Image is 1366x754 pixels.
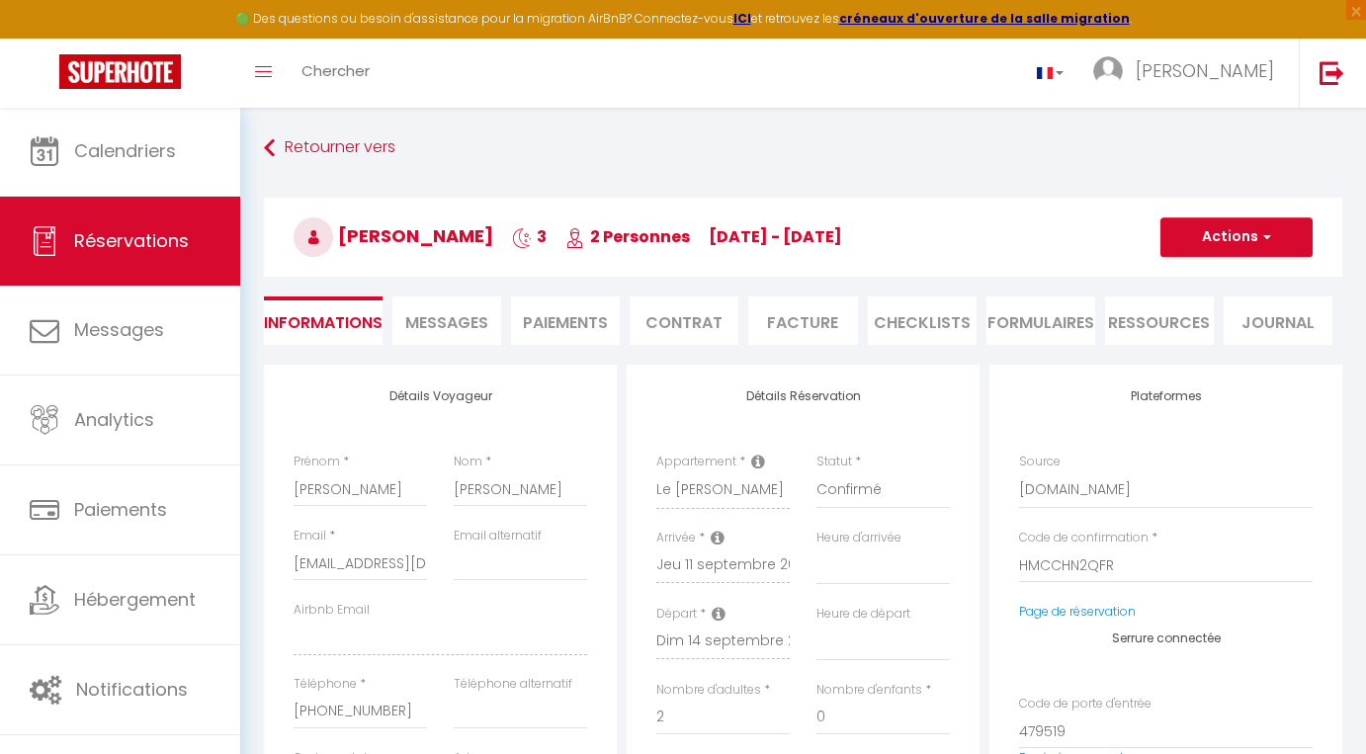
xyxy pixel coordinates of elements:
[1160,217,1313,257] button: Actions
[454,527,542,545] label: Email alternatif
[656,605,697,624] label: Départ
[709,225,842,248] span: [DATE] - [DATE]
[1019,389,1313,403] h4: Plateformes
[74,228,189,253] span: Réservations
[1019,453,1061,471] label: Source
[264,130,1342,166] a: Retourner vers
[656,453,736,471] label: Appartement
[301,60,370,81] span: Chercher
[74,138,176,163] span: Calendriers
[816,681,922,700] label: Nombre d'enfants
[1019,529,1149,547] label: Code de confirmation
[1136,58,1274,83] span: [PERSON_NAME]
[16,8,75,67] button: Ouvrir le widget de chat LiveChat
[74,407,154,432] span: Analytics
[74,317,164,342] span: Messages
[454,453,482,471] label: Nom
[59,54,181,89] img: Super Booking
[74,497,167,522] span: Paiements
[1019,695,1152,713] label: Code de porte d'entrée
[294,675,357,694] label: Téléphone
[986,296,1095,345] li: FORMULAIRES
[264,296,383,345] li: Informations
[1093,56,1123,86] img: ...
[512,225,547,248] span: 3
[816,529,901,547] label: Heure d'arrivée
[294,453,340,471] label: Prénom
[1105,296,1214,345] li: Ressources
[405,311,488,334] span: Messages
[565,225,690,248] span: 2 Personnes
[630,296,738,345] li: Contrat
[294,527,326,545] label: Email
[1078,39,1299,108] a: ... [PERSON_NAME]
[74,587,196,612] span: Hébergement
[1224,296,1332,345] li: Journal
[656,681,761,700] label: Nombre d'adultes
[294,601,370,620] label: Airbnb Email
[816,453,852,471] label: Statut
[1320,60,1344,85] img: logout
[454,675,572,694] label: Téléphone alternatif
[816,605,910,624] label: Heure de départ
[868,296,977,345] li: CHECKLISTS
[748,296,857,345] li: Facture
[1019,631,1313,645] h4: Serrure connectée
[839,10,1130,27] a: créneaux d'ouverture de la salle migration
[294,389,587,403] h4: Détails Voyageur
[1019,603,1136,620] a: Page de réservation
[733,10,751,27] a: ICI
[511,296,620,345] li: Paiements
[294,223,493,248] span: [PERSON_NAME]
[287,39,384,108] a: Chercher
[656,389,950,403] h4: Détails Réservation
[76,677,188,702] span: Notifications
[656,529,696,547] label: Arrivée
